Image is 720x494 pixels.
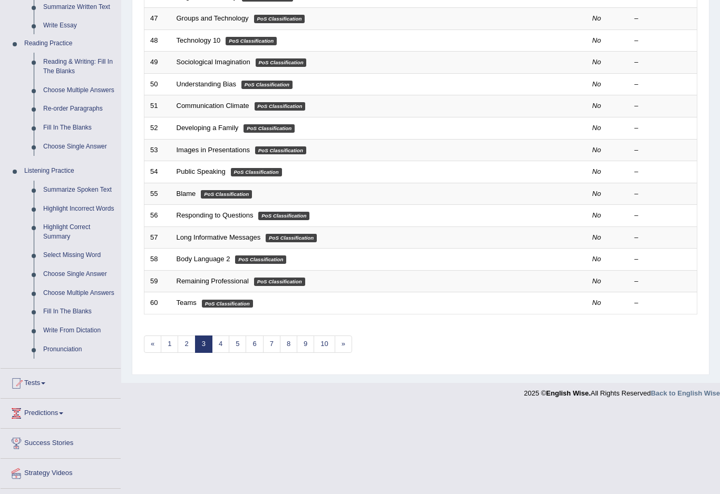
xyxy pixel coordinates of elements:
[524,383,720,398] div: 2025 © All Rights Reserved
[161,335,178,353] a: 1
[592,102,601,110] em: No
[144,139,171,161] td: 53
[178,335,195,353] a: 2
[592,190,601,197] em: No
[255,102,306,111] em: PoS Classification
[38,284,121,303] a: Choose Multiple Answers
[635,101,692,111] div: –
[635,189,692,199] div: –
[38,302,121,321] a: Fill In The Blanks
[635,80,692,90] div: –
[254,278,305,286] em: PoS Classification
[144,335,161,353] a: «
[1,459,121,485] a: Strategy Videos
[177,167,226,175] a: Public Speaking
[635,298,692,308] div: –
[177,14,249,22] a: Groups and Technology
[258,212,309,220] em: PoS Classification
[592,211,601,219] em: No
[235,255,286,264] em: PoS Classification
[38,265,121,284] a: Choose Single Answer
[231,168,282,176] em: PoS Classification
[546,389,590,397] strong: English Wise.
[244,124,295,133] em: PoS Classification
[201,190,252,199] em: PoS Classification
[195,335,212,353] a: 3
[635,36,692,46] div: –
[144,183,171,205] td: 55
[20,162,121,181] a: Listening Practice
[255,146,306,155] em: PoS Classification
[144,52,171,74] td: 49
[144,73,171,95] td: 50
[1,429,121,455] a: Success Stories
[297,335,314,353] a: 9
[177,233,261,241] a: Long Informative Messages
[38,218,121,246] a: Highlight Correct Summary
[592,124,601,132] em: No
[314,335,335,353] a: 10
[651,389,720,397] a: Back to English Wise
[266,234,317,242] em: PoS Classification
[226,37,277,45] em: PoS Classification
[256,58,307,67] em: PoS Classification
[144,205,171,227] td: 56
[280,335,297,353] a: 8
[38,100,121,118] a: Re-order Paragraphs
[635,211,692,221] div: –
[263,335,280,353] a: 7
[144,249,171,271] td: 58
[38,16,121,35] a: Write Essay
[1,399,121,425] a: Predictions
[635,57,692,67] div: –
[177,36,221,44] a: Technology 10
[177,58,250,66] a: Sociological Imagination
[38,200,121,219] a: Highlight Incorrect Words
[38,118,121,137] a: Fill In The Blanks
[144,161,171,183] td: 54
[38,137,121,156] a: Choose Single Answer
[592,299,601,307] em: No
[38,53,121,81] a: Reading & Writing: Fill In The Blanks
[635,167,692,177] div: –
[177,190,196,197] a: Blame
[635,233,692,243] div: –
[177,299,197,307] a: Teams
[592,277,601,285] em: No
[38,181,121,200] a: Summarize Spoken Text
[592,146,601,154] em: No
[254,15,305,23] em: PoS Classification
[335,335,352,353] a: »
[592,58,601,66] em: No
[144,270,171,292] td: 59
[592,14,601,22] em: No
[635,14,692,24] div: –
[144,8,171,30] td: 47
[38,321,121,340] a: Write From Dictation
[38,340,121,359] a: Pronunciation
[177,211,254,219] a: Responding to Questions
[177,102,249,110] a: Communication Climate
[241,81,293,89] em: PoS Classification
[202,300,253,308] em: PoS Classification
[144,226,171,249] td: 57
[144,29,171,52] td: 48
[1,369,121,395] a: Tests
[144,292,171,314] td: 60
[592,36,601,44] em: No
[177,146,250,154] a: Images in Presentations
[177,80,236,88] a: Understanding Bias
[38,81,121,100] a: Choose Multiple Answers
[38,246,121,265] a: Select Missing Word
[635,145,692,155] div: –
[177,255,230,263] a: Body Language 2
[144,117,171,139] td: 52
[635,276,692,286] div: –
[212,335,229,353] a: 4
[592,233,601,241] em: No
[229,335,246,353] a: 5
[592,80,601,88] em: No
[246,335,263,353] a: 6
[635,123,692,133] div: –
